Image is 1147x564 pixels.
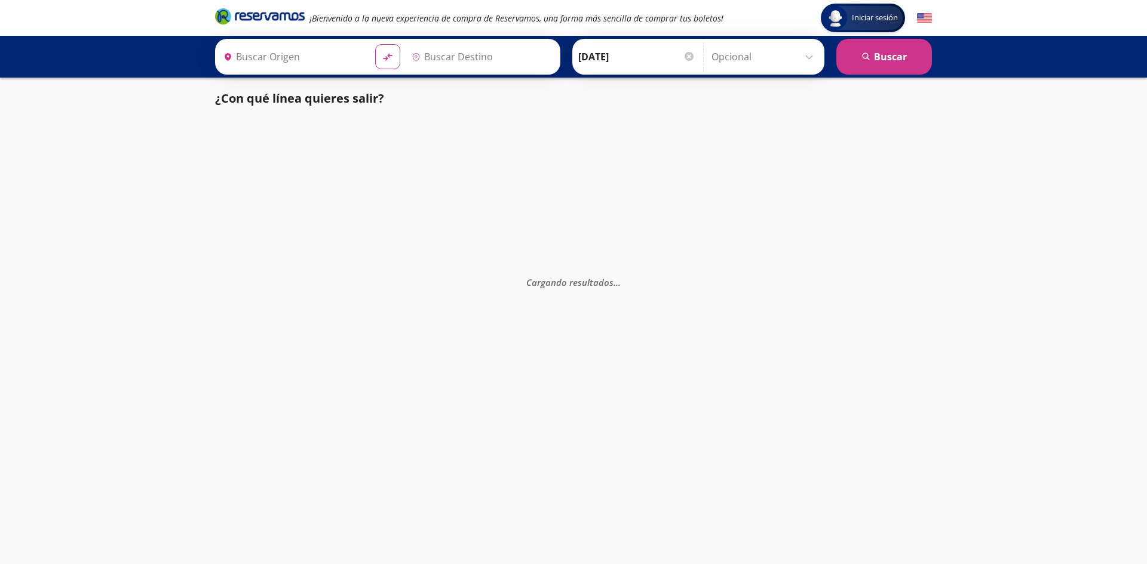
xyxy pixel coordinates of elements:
input: Opcional [711,42,818,72]
input: Buscar Origen [219,42,366,72]
em: Cargando resultados [526,276,621,288]
span: . [614,276,616,288]
span: Iniciar sesión [847,12,903,24]
i: Brand Logo [215,7,305,25]
span: . [618,276,621,288]
button: English [917,11,932,26]
em: ¡Bienvenido a la nueva experiencia de compra de Reservamos, una forma más sencilla de comprar tus... [309,13,723,24]
p: ¿Con qué línea quieres salir? [215,90,384,107]
input: Elegir Fecha [578,42,695,72]
input: Buscar Destino [407,42,554,72]
span: . [616,276,618,288]
a: Brand Logo [215,7,305,29]
button: Buscar [836,39,932,75]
